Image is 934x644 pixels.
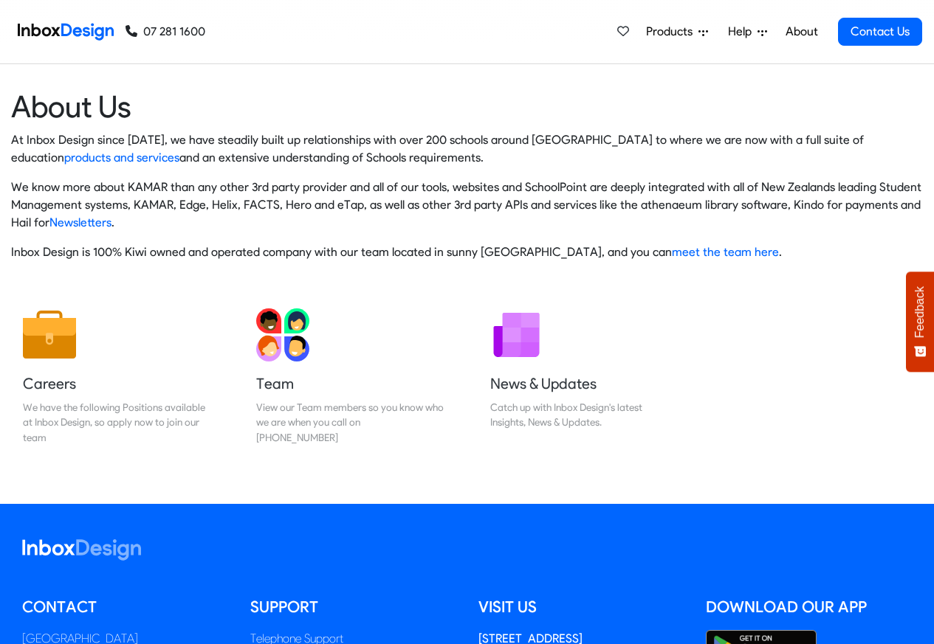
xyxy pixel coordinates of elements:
img: 2022_01_13_icon_job.svg [23,308,76,361]
a: Team View our Team members so you know who we are when you call on [PHONE_NUMBER] [244,297,456,457]
a: Help [722,17,773,46]
a: meet the team here [672,245,779,259]
a: Newsletters [49,215,111,229]
a: Contact Us [838,18,922,46]
h5: Careers [23,373,210,394]
div: View our Team members so you know who we are when you call on [PHONE_NUMBER] [256,400,444,445]
a: 07 281 1600 [126,23,205,41]
a: News & Updates Catch up with Inbox Design's latest Insights, News & Updates. [478,297,690,457]
heading: About Us [11,88,923,125]
a: About [781,17,822,46]
button: Feedback - Show survey [906,271,934,372]
img: 2022_01_12_icon_newsletter.svg [490,308,543,361]
a: Products [640,17,714,46]
div: Catch up with Inbox Design's latest Insights, News & Updates. [490,400,678,430]
h5: Download our App [706,596,912,618]
h5: News & Updates [490,373,678,394]
h5: Visit us [478,596,684,618]
span: Help [728,23,758,41]
h5: Team [256,373,444,394]
p: At Inbox Design since [DATE], we have steadily built up relationships with over 200 schools aroun... [11,131,923,167]
img: logo_inboxdesign_white.svg [22,539,141,561]
a: products and services [64,150,179,165]
p: Inbox Design is 100% Kiwi owned and operated company with our team located in sunny [GEOGRAPHIC_D... [11,243,923,261]
h5: Contact [22,596,228,618]
span: Products [646,23,698,41]
div: We have the following Positions available at Inbox Design, so apply now to join our team [23,400,210,445]
img: 2022_01_13_icon_team.svg [256,308,309,361]
span: Feedback [913,286,927,338]
a: Careers We have the following Positions available at Inbox Design, so apply now to join our team [11,297,222,457]
h5: Support [250,596,456,618]
p: We know more about KAMAR than any other 3rd party provider and all of our tools, websites and Sch... [11,179,923,232]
